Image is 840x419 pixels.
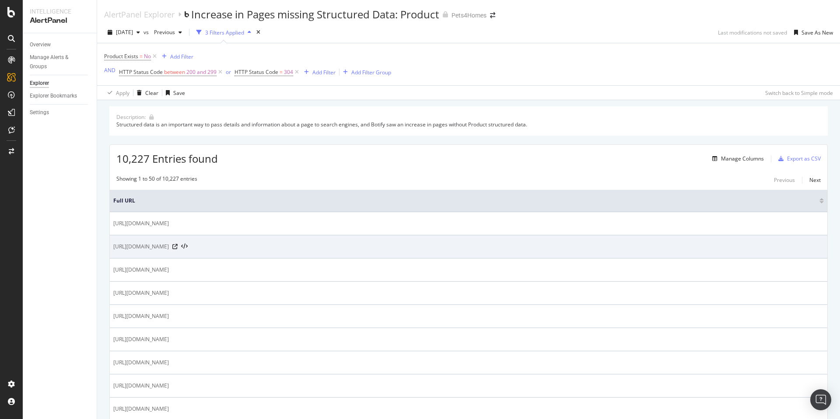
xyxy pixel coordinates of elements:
div: Structured data is an important way to pass details and information about a page to search engine... [116,121,821,128]
span: Previous [150,28,175,36]
span: No [144,50,151,63]
div: times [255,28,262,37]
a: Settings [30,108,91,117]
div: Explorer Bookmarks [30,91,77,101]
div: Increase in Pages missing Structured Data: Product [191,7,439,22]
button: View HTML Source [181,244,188,250]
div: Open Intercom Messenger [810,389,831,410]
button: Export as CSV [775,152,821,166]
button: Clear [133,86,158,100]
span: HTTP Status Code [234,68,278,76]
div: Intelligence [30,7,90,16]
span: [URL][DOMAIN_NAME] [113,312,169,321]
div: Explorer [30,79,49,88]
span: Full URL [113,197,817,205]
a: Explorer Bookmarks [30,91,91,101]
span: between [164,68,185,76]
a: Explorer [30,79,91,88]
span: [URL][DOMAIN_NAME] [113,265,169,274]
button: [DATE] [104,25,143,39]
div: Manage Columns [721,155,764,162]
button: Switch back to Simple mode [762,86,833,100]
div: Settings [30,108,49,117]
div: 3 Filters Applied [205,29,244,36]
span: 10,227 Entries found [116,151,218,166]
div: Next [809,176,821,184]
a: AlertPanel Explorer [104,10,175,19]
div: Description: [116,113,146,121]
span: [URL][DOMAIN_NAME] [113,405,169,413]
button: Add Filter Group [339,67,391,77]
span: 304 [284,66,293,78]
div: Export as CSV [787,155,821,162]
span: = [140,52,143,60]
div: Apply [116,89,129,97]
div: Manage Alerts & Groups [30,53,82,71]
div: AlertPanel [30,16,90,26]
div: Pets4Homes [451,11,486,20]
a: Overview [30,40,91,49]
span: [URL][DOMAIN_NAME] [113,289,169,297]
button: 3 Filters Applied [193,25,255,39]
button: Add Filter [301,67,336,77]
span: 2025 Sep. 18th [116,28,133,36]
div: Last modifications not saved [718,29,787,36]
div: Switch back to Simple mode [765,89,833,97]
div: Showing 1 to 50 of 10,227 entries [116,175,197,185]
button: Previous [774,175,795,185]
div: Overview [30,40,51,49]
span: HTTP Status Code [119,68,163,76]
button: Apply [104,86,129,100]
button: Save As New [791,25,833,39]
div: Add Filter [312,69,336,76]
div: Clear [145,89,158,97]
span: 200 and 299 [186,66,217,78]
a: Visit Online Page [172,244,178,249]
span: [URL][DOMAIN_NAME] [113,219,169,228]
button: Manage Columns [709,154,764,164]
span: [URL][DOMAIN_NAME] [113,381,169,390]
button: or [226,68,231,76]
div: Previous [774,176,795,184]
span: [URL][DOMAIN_NAME] [113,335,169,344]
button: Save [162,86,185,100]
span: [URL][DOMAIN_NAME] [113,358,169,367]
button: Next [809,175,821,185]
span: [URL][DOMAIN_NAME] [113,242,169,251]
button: Add Filter [158,51,193,62]
span: vs [143,28,150,36]
button: Previous [150,25,185,39]
div: Add Filter Group [351,69,391,76]
button: AND [104,66,115,74]
a: Manage Alerts & Groups [30,53,91,71]
div: arrow-right-arrow-left [490,12,495,18]
div: Save As New [801,29,833,36]
span: = [280,68,283,76]
span: Product Exists [104,52,138,60]
div: Add Filter [170,53,193,60]
div: Save [173,89,185,97]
